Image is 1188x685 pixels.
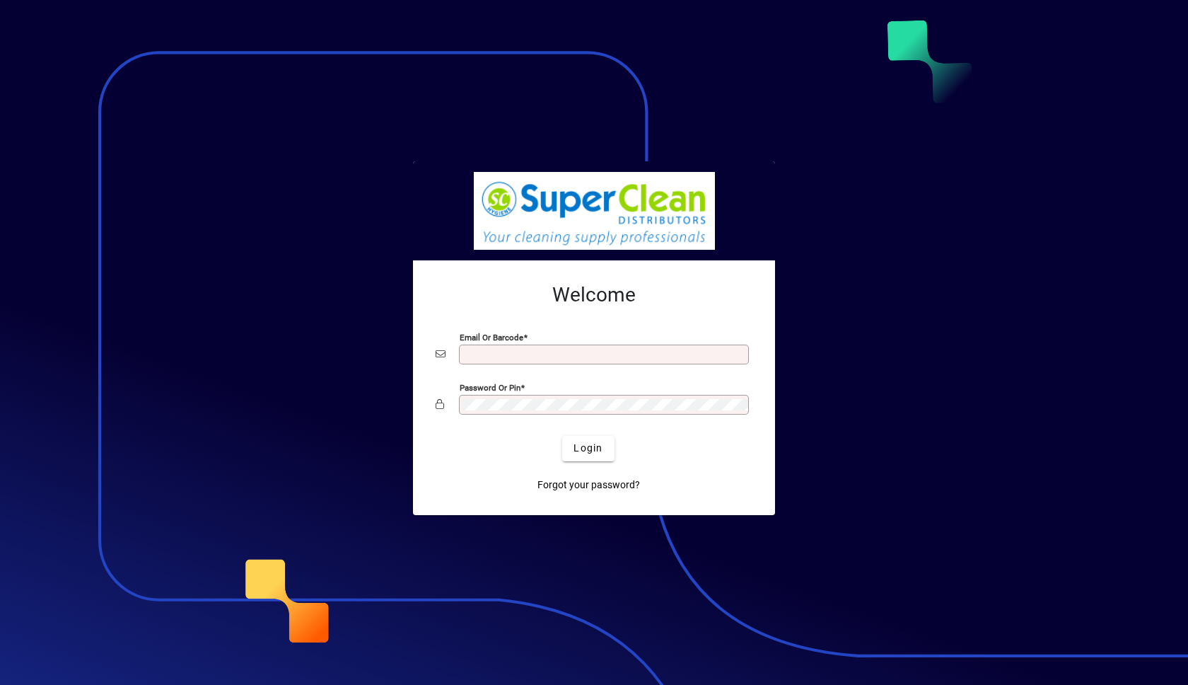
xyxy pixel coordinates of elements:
[460,382,520,392] mat-label: Password or Pin
[436,283,752,307] h2: Welcome
[573,441,602,456] span: Login
[460,332,523,342] mat-label: Email or Barcode
[532,473,646,498] a: Forgot your password?
[537,478,640,493] span: Forgot your password?
[562,436,614,461] button: Login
